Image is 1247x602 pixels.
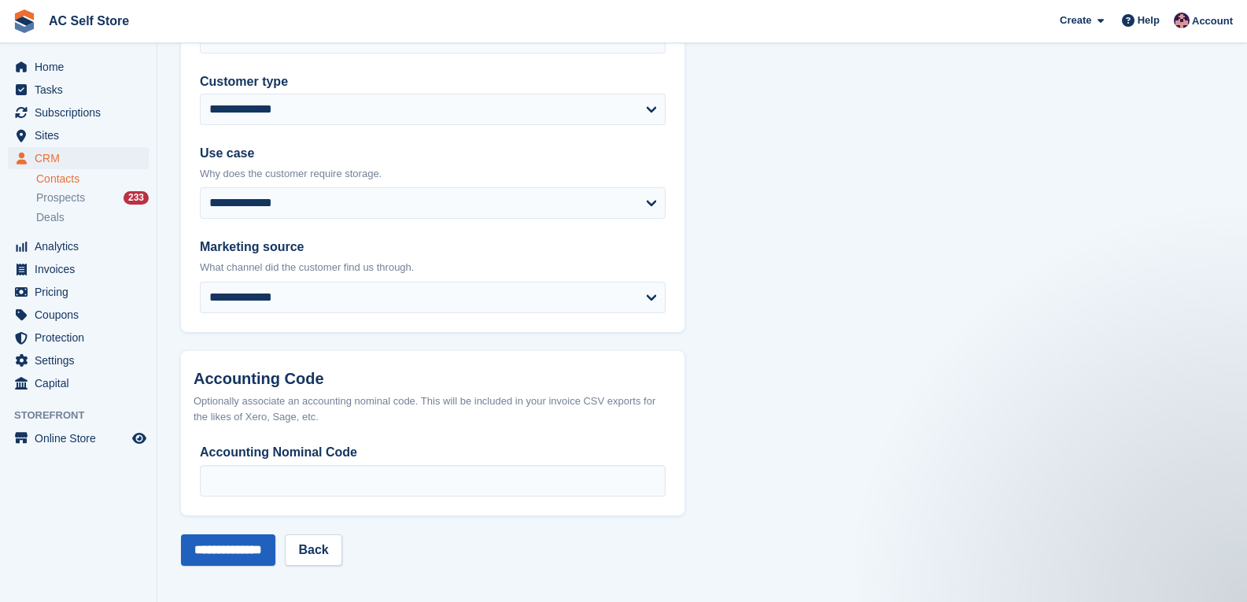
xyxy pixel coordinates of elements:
a: menu [8,304,149,326]
span: CRM [35,147,129,169]
a: menu [8,349,149,371]
a: menu [8,102,149,124]
a: menu [8,79,149,101]
span: Capital [35,372,129,394]
a: menu [8,147,149,169]
h2: Accounting Code [194,370,672,388]
span: Tasks [35,79,129,101]
span: Storefront [14,408,157,423]
span: Deals [36,210,65,225]
span: Home [35,56,129,78]
a: Preview store [130,429,149,448]
a: menu [8,427,149,449]
a: Deals [36,209,149,226]
span: Subscriptions [35,102,129,124]
div: Optionally associate an accounting nominal code. This will be included in your invoice CSV export... [194,393,672,424]
a: AC Self Store [42,8,135,34]
a: menu [8,56,149,78]
img: stora-icon-8386f47178a22dfd0bd8f6a31ec36ba5ce8667c1dd55bd0f319d3a0aa187defe.svg [13,9,36,33]
span: Sites [35,124,129,146]
a: menu [8,281,149,303]
span: Protection [35,327,129,349]
label: Accounting Nominal Code [200,443,666,462]
a: menu [8,327,149,349]
a: menu [8,124,149,146]
a: Contacts [36,172,149,187]
p: What channel did the customer find us through. [200,260,666,275]
img: Ted Cox [1174,13,1190,28]
span: Settings [35,349,129,371]
span: Create [1060,13,1091,28]
a: menu [8,235,149,257]
span: Help [1138,13,1160,28]
span: Account [1192,13,1233,29]
div: 233 [124,191,149,205]
label: Customer type [200,72,666,91]
span: Coupons [35,304,129,326]
span: Invoices [35,258,129,280]
a: Back [285,534,341,566]
a: menu [8,372,149,394]
span: Prospects [36,190,85,205]
p: Why does the customer require storage. [200,166,666,182]
label: Use case [200,144,666,163]
span: Pricing [35,281,129,303]
a: menu [8,258,149,280]
span: Analytics [35,235,129,257]
label: Marketing source [200,238,666,257]
span: Online Store [35,427,129,449]
a: Prospects 233 [36,190,149,206]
